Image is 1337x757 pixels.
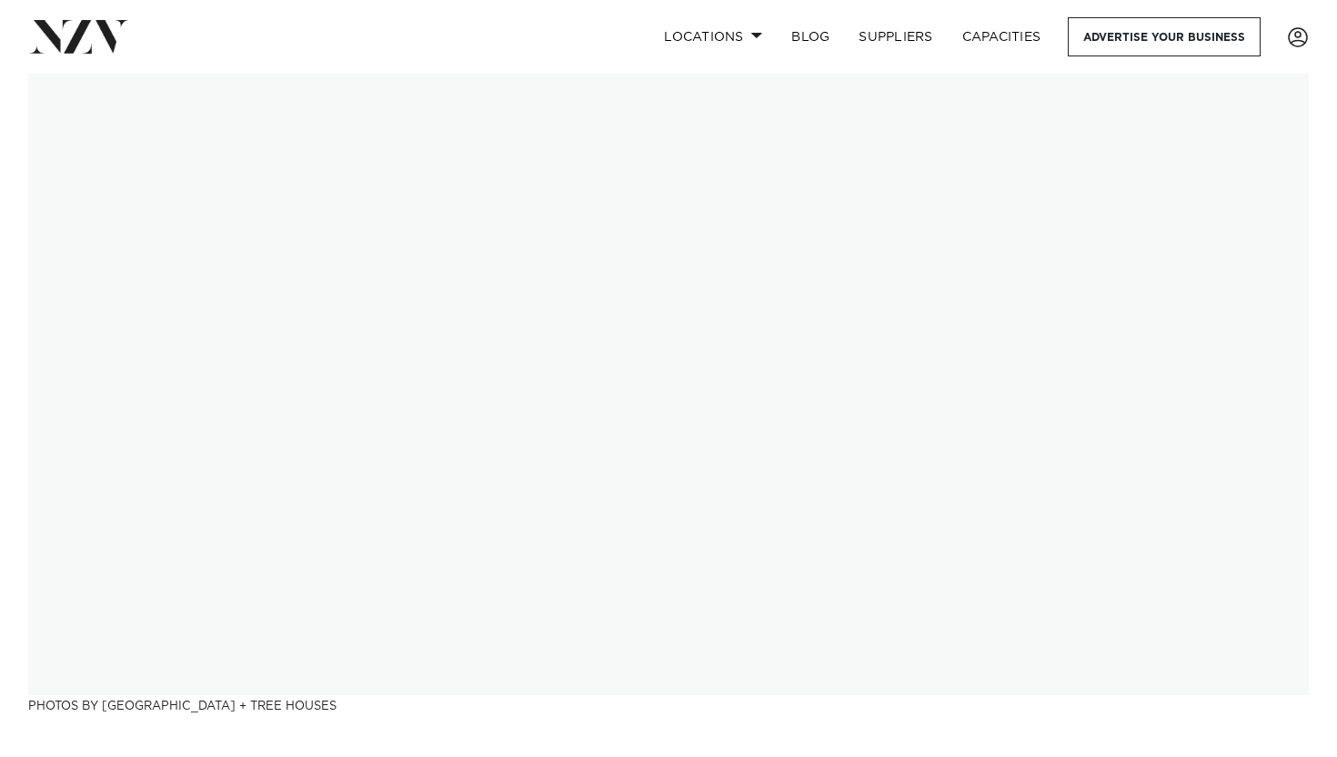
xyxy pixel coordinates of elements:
img: nzv-logo.png [29,20,128,53]
a: SUPPLIERS [844,17,947,56]
h3: Photos by [GEOGRAPHIC_DATA] + Tree Houses [28,695,1309,714]
a: Locations [649,17,777,56]
a: Advertise your business [1068,17,1261,56]
a: BLOG [777,17,844,56]
a: Capacities [948,17,1056,56]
